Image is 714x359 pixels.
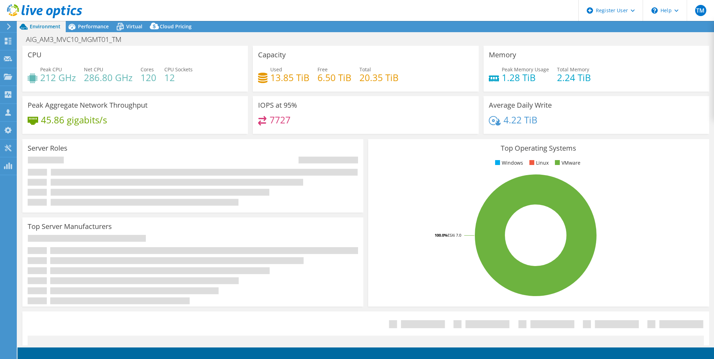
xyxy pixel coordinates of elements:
h4: 212 GHz [40,74,76,81]
h3: Peak Aggregate Network Throughput [28,101,148,109]
h3: Capacity [258,51,286,59]
h3: Average Daily Write [489,101,552,109]
li: Windows [493,159,523,167]
h4: 4.22 TiB [504,116,537,124]
h4: 13.85 TiB [270,74,309,81]
span: Cores [141,66,154,73]
h3: Server Roles [28,144,67,152]
h4: 45.86 gigabits/s [41,116,107,124]
svg: \n [651,7,658,14]
span: Used [270,66,282,73]
span: Peak CPU [40,66,62,73]
h3: CPU [28,51,42,59]
span: Net CPU [84,66,103,73]
h4: 12 [164,74,193,81]
span: CPU Sockets [164,66,193,73]
span: Cloud Pricing [160,23,192,30]
li: Linux [528,159,549,167]
h4: 7727 [270,116,291,124]
h3: Memory [489,51,516,59]
h1: AIG_AM3_MVC10_MGMT01_TM [23,36,132,43]
span: Virtual [126,23,142,30]
h4: 20.35 TiB [359,74,399,81]
span: Peak Memory Usage [502,66,549,73]
h4: 286.80 GHz [84,74,133,81]
span: TM [695,5,706,16]
h4: 2.24 TiB [557,74,591,81]
h3: Top Server Manufacturers [28,223,112,230]
h4: 120 [141,74,156,81]
li: VMware [553,159,580,167]
tspan: 100.0% [435,232,448,238]
span: Environment [30,23,60,30]
h3: IOPS at 95% [258,101,297,109]
tspan: ESXi 7.0 [448,232,461,238]
h4: 1.28 TiB [502,74,549,81]
span: Free [317,66,328,73]
span: Performance [78,23,109,30]
span: Total Memory [557,66,589,73]
h4: 6.50 TiB [317,74,351,81]
h3: Top Operating Systems [373,144,704,152]
span: Total [359,66,371,73]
